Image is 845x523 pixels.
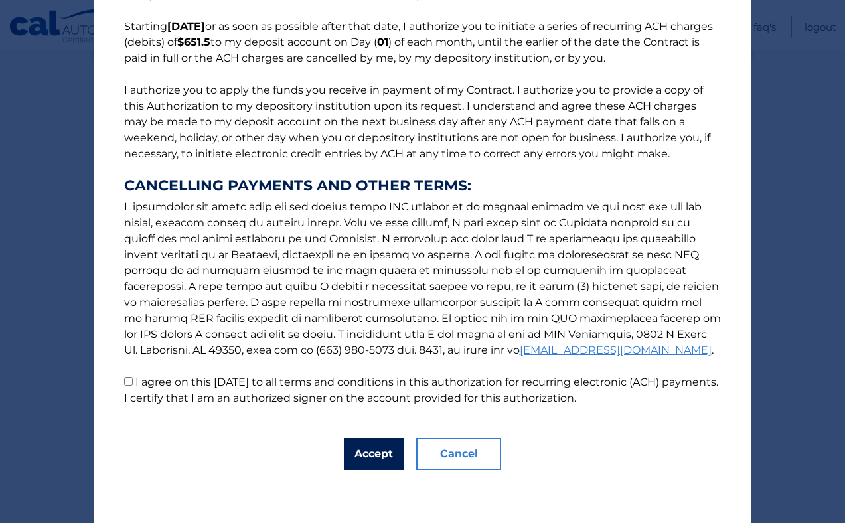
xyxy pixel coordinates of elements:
a: [EMAIL_ADDRESS][DOMAIN_NAME] [520,344,712,356]
b: 01 [377,36,388,48]
button: Cancel [416,438,501,470]
b: [DATE] [167,20,205,33]
strong: CANCELLING PAYMENTS AND OTHER TERMS: [124,178,722,194]
label: I agree on this [DATE] to all terms and conditions in this authorization for recurring electronic... [124,376,718,404]
button: Accept [344,438,404,470]
b: $651.5 [177,36,210,48]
